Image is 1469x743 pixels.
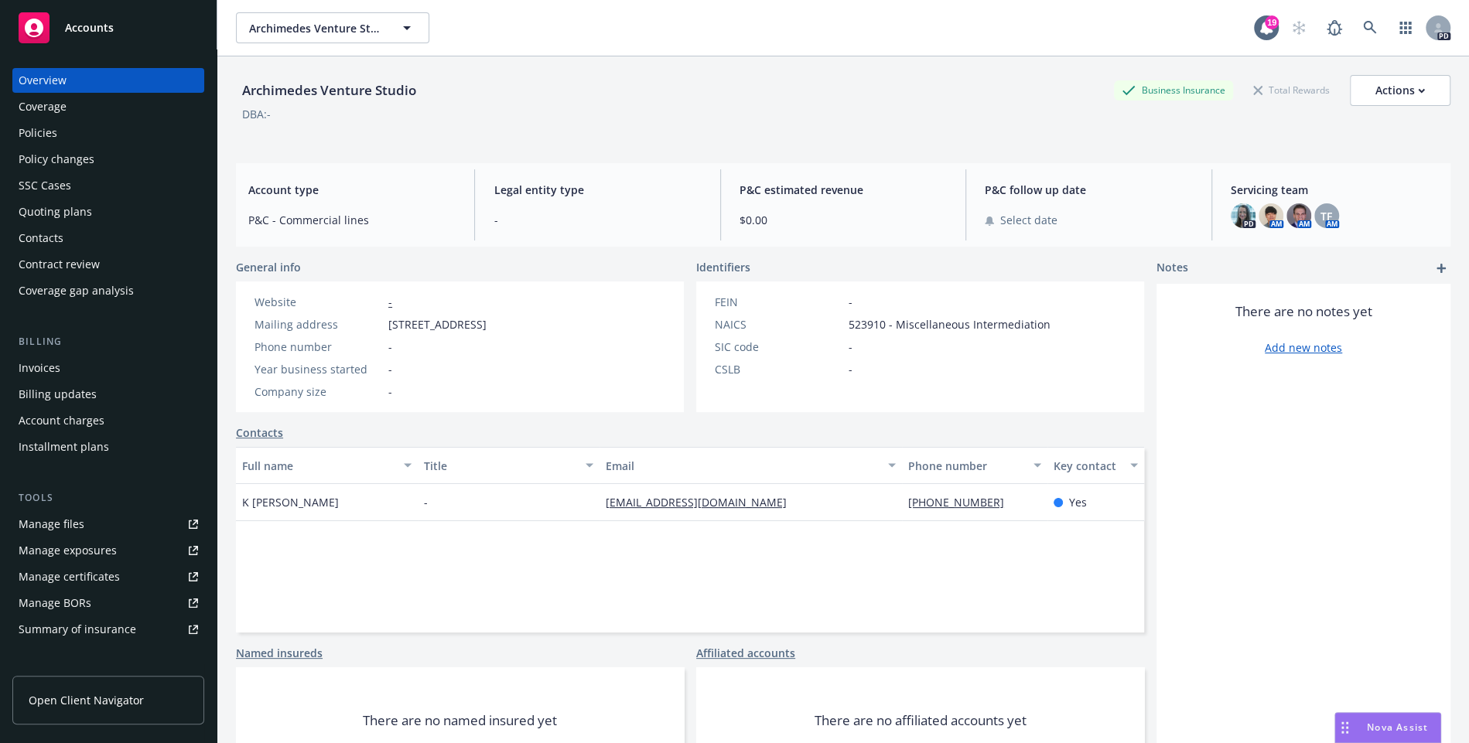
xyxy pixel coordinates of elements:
[1047,447,1144,484] button: Key contact
[1054,458,1121,474] div: Key contact
[19,512,84,537] div: Manage files
[606,458,879,474] div: Email
[248,212,456,228] span: P&C - Commercial lines
[902,447,1047,484] button: Phone number
[1231,203,1255,228] img: photo
[255,361,382,377] div: Year business started
[1265,15,1279,29] div: 19
[1367,721,1428,734] span: Nova Assist
[12,564,204,589] a: Manage certificates
[1245,80,1337,100] div: Total Rewards
[19,252,100,277] div: Contract review
[242,106,271,122] div: DBA: -
[696,645,795,661] a: Affiliated accounts
[849,316,1051,332] span: 523910 - Miscellaneous Intermediation
[1235,302,1372,321] span: There are no notes yet
[388,316,487,332] span: [STREET_ADDRESS]
[1283,12,1314,43] a: Start snowing
[1335,713,1355,742] div: Drag to move
[12,147,204,172] a: Policy changes
[12,512,204,537] a: Manage files
[985,182,1192,198] span: P&C follow up date
[424,494,428,510] span: -
[815,711,1027,730] span: There are no affiliated accounts yet
[1156,259,1188,278] span: Notes
[1286,203,1311,228] img: photo
[249,20,383,36] span: Archimedes Venture Studio
[715,339,842,355] div: SIC code
[849,294,852,310] span: -
[236,80,422,101] div: Archimedes Venture Studio
[1000,212,1057,228] span: Select date
[236,12,429,43] button: Archimedes Venture Studio
[849,361,852,377] span: -
[715,294,842,310] div: FEIN
[908,495,1016,510] a: [PHONE_NUMBER]
[12,278,204,303] a: Coverage gap analysis
[600,447,902,484] button: Email
[236,645,323,661] a: Named insureds
[12,6,204,49] a: Accounts
[715,361,842,377] div: CSLB
[1390,12,1421,43] a: Switch app
[12,252,204,277] a: Contract review
[1334,712,1441,743] button: Nova Assist
[19,226,63,251] div: Contacts
[12,591,204,615] a: Manage BORs
[12,68,204,93] a: Overview
[363,711,557,730] span: There are no named insured yet
[1320,208,1332,224] span: TF
[255,383,382,400] div: Company size
[849,339,852,355] span: -
[740,182,947,198] span: P&C estimated revenue
[236,424,283,441] a: Contacts
[19,94,67,119] div: Coverage
[1114,80,1233,100] div: Business Insurance
[1355,12,1385,43] a: Search
[12,226,204,251] a: Contacts
[19,278,134,303] div: Coverage gap analysis
[65,22,114,34] span: Accounts
[1265,339,1342,356] a: Add new notes
[19,382,97,407] div: Billing updates
[29,692,144,708] span: Open Client Navigator
[494,182,701,198] span: Legal entity type
[715,316,842,332] div: NAICS
[388,295,392,309] a: -
[12,334,204,349] div: Billing
[12,199,204,224] a: Quoting plans
[1432,259,1450,278] a: add
[19,121,57,145] div: Policies
[255,294,382,310] div: Website
[19,173,71,198] div: SSC Cases
[19,435,109,459] div: Installment plans
[696,259,750,275] span: Identifiers
[388,361,392,377] span: -
[12,94,204,119] a: Coverage
[255,316,382,332] div: Mailing address
[19,538,117,563] div: Manage exposures
[255,339,382,355] div: Phone number
[236,447,418,484] button: Full name
[242,494,339,510] span: K [PERSON_NAME]
[19,408,104,433] div: Account charges
[12,538,204,563] a: Manage exposures
[242,458,395,474] div: Full name
[606,495,799,510] a: [EMAIL_ADDRESS][DOMAIN_NAME]
[236,259,301,275] span: General info
[388,339,392,355] span: -
[12,490,204,506] div: Tools
[1259,203,1283,228] img: photo
[19,617,136,642] div: Summary of insurance
[248,182,456,198] span: Account type
[12,617,204,642] a: Summary of insurance
[1375,76,1425,105] div: Actions
[12,382,204,407] a: Billing updates
[494,212,701,228] span: -
[424,458,576,474] div: Title
[19,199,92,224] div: Quoting plans
[1069,494,1087,510] span: Yes
[19,68,67,93] div: Overview
[19,147,94,172] div: Policy changes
